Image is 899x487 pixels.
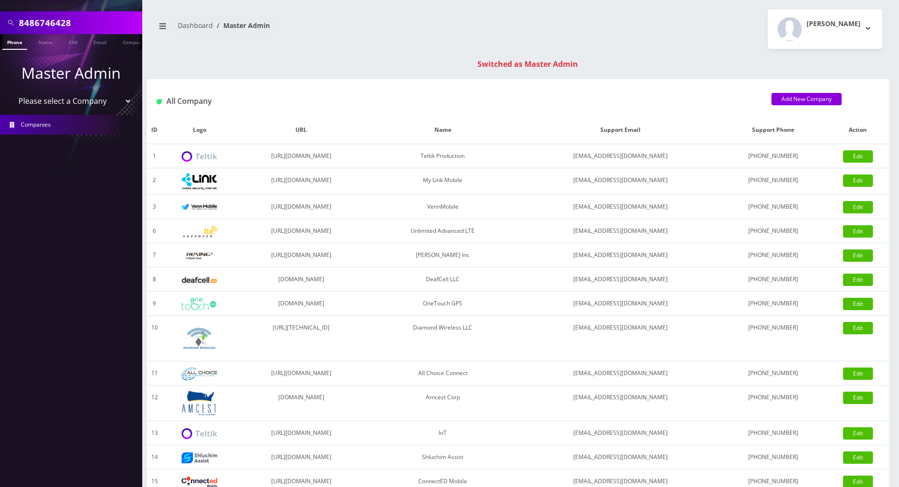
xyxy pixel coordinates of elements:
[156,58,899,70] div: Switched as Master Admin
[520,195,720,219] td: [EMAIL_ADDRESS][DOMAIN_NAME]
[520,267,720,292] td: [EMAIL_ADDRESS][DOMAIN_NAME]
[365,386,520,421] td: Amcest Corp
[182,428,217,439] img: IoT
[843,368,873,380] a: Edit
[182,277,217,283] img: DeafCell LLC
[147,168,162,195] td: 2
[843,322,873,334] a: Edit
[720,316,826,361] td: [PHONE_NUMBER]
[720,445,826,469] td: [PHONE_NUMBER]
[238,195,366,219] td: [URL][DOMAIN_NAME]
[147,421,162,445] td: 13
[19,14,140,32] input: Search All Companies
[843,225,873,238] a: Edit
[720,116,826,144] th: Support Phone
[89,34,111,49] a: Email
[520,243,720,267] td: [EMAIL_ADDRESS][DOMAIN_NAME]
[182,151,217,162] img: Teltik Production
[118,34,150,49] a: Company
[147,445,162,469] td: 14
[182,226,217,238] img: Unlimited Advanced LTE
[182,477,217,487] img: ConnectED Mobile
[147,386,162,421] td: 12
[720,144,826,168] td: [PHONE_NUMBER]
[365,361,520,386] td: All Choice Connect
[365,195,520,219] td: VennMobile
[520,144,720,168] td: [EMAIL_ADDRESS][DOMAIN_NAME]
[238,168,366,195] td: [URL][DOMAIN_NAME]
[238,292,366,316] td: [DOMAIN_NAME]
[520,219,720,243] td: [EMAIL_ADDRESS][DOMAIN_NAME]
[365,219,520,243] td: Unlimited Advanced LTE
[365,243,520,267] td: [PERSON_NAME] Inc
[178,21,213,30] a: Dashboard
[843,274,873,286] a: Edit
[843,451,873,464] a: Edit
[843,201,873,213] a: Edit
[365,292,520,316] td: OneTouch GPS
[720,386,826,421] td: [PHONE_NUMBER]
[154,16,511,43] nav: breadcrumb
[843,392,873,404] a: Edit
[238,144,366,168] td: [URL][DOMAIN_NAME]
[771,93,842,105] a: Add New Company
[843,150,873,163] a: Edit
[520,116,720,144] th: Support Email
[365,267,520,292] td: DeafCell LLC
[843,249,873,262] a: Edit
[365,316,520,361] td: Diamond Wireless LLC
[182,251,217,260] img: Rexing Inc
[238,386,366,421] td: [DOMAIN_NAME]
[64,34,82,49] a: SIM
[182,173,217,190] img: My Link Mobile
[807,20,861,28] h2: [PERSON_NAME]
[520,445,720,469] td: [EMAIL_ADDRESS][DOMAIN_NAME]
[720,168,826,195] td: [PHONE_NUMBER]
[21,120,51,129] span: Companies
[147,292,162,316] td: 9
[720,219,826,243] td: [PHONE_NUMBER]
[720,195,826,219] td: [PHONE_NUMBER]
[720,421,826,445] td: [PHONE_NUMBER]
[826,116,890,144] th: Action
[156,99,162,104] img: All Company
[768,9,882,49] button: [PERSON_NAME]
[2,34,27,50] a: Phone
[238,116,366,144] th: URL
[147,195,162,219] td: 3
[147,144,162,168] td: 1
[238,267,366,292] td: [DOMAIN_NAME]
[720,267,826,292] td: [PHONE_NUMBER]
[720,361,826,386] td: [PHONE_NUMBER]
[238,219,366,243] td: [URL][DOMAIN_NAME]
[147,219,162,243] td: 6
[365,168,520,195] td: My Link Mobile
[520,168,720,195] td: [EMAIL_ADDRESS][DOMAIN_NAME]
[182,298,217,310] img: OneTouch GPS
[238,243,366,267] td: [URL][DOMAIN_NAME]
[147,243,162,267] td: 7
[213,20,270,30] li: Master Admin
[147,267,162,292] td: 8
[147,116,162,144] th: ID
[843,427,873,440] a: Edit
[182,321,217,356] img: Diamond Wireless LLC
[182,204,217,211] img: VennMobile
[520,361,720,386] td: [EMAIL_ADDRESS][DOMAIN_NAME]
[49,0,73,11] strong: Global
[843,298,873,310] a: Edit
[365,445,520,469] td: Shluchim Assist
[720,243,826,267] td: [PHONE_NUMBER]
[365,116,520,144] th: Name
[520,386,720,421] td: [EMAIL_ADDRESS][DOMAIN_NAME]
[238,316,366,361] td: [URL][TECHNICAL_ID]
[365,144,520,168] td: Teltik Production
[520,421,720,445] td: [EMAIL_ADDRESS][DOMAIN_NAME]
[162,116,237,144] th: Logo
[843,175,873,187] a: Edit
[182,368,217,380] img: All Choice Connect
[147,361,162,386] td: 11
[720,292,826,316] td: [PHONE_NUMBER]
[182,452,217,463] img: Shluchim Assist
[520,292,720,316] td: [EMAIL_ADDRESS][DOMAIN_NAME]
